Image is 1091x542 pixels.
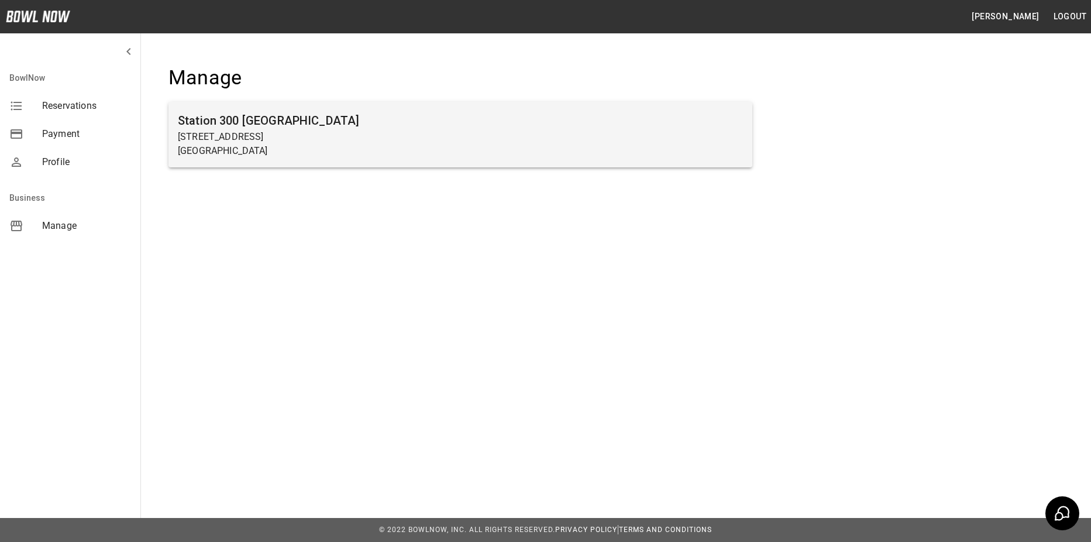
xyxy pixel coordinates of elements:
[379,526,555,534] span: © 2022 BowlNow, Inc. All Rights Reserved.
[42,127,131,141] span: Payment
[967,6,1044,28] button: [PERSON_NAME]
[6,11,70,22] img: logo
[178,130,743,144] p: [STREET_ADDRESS]
[178,111,743,130] h6: Station 300 [GEOGRAPHIC_DATA]
[555,526,617,534] a: Privacy Policy
[42,155,131,169] span: Profile
[168,66,752,90] h4: Manage
[42,219,131,233] span: Manage
[1049,6,1091,28] button: Logout
[42,99,131,113] span: Reservations
[619,526,712,534] a: Terms and Conditions
[178,144,743,158] p: [GEOGRAPHIC_DATA]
